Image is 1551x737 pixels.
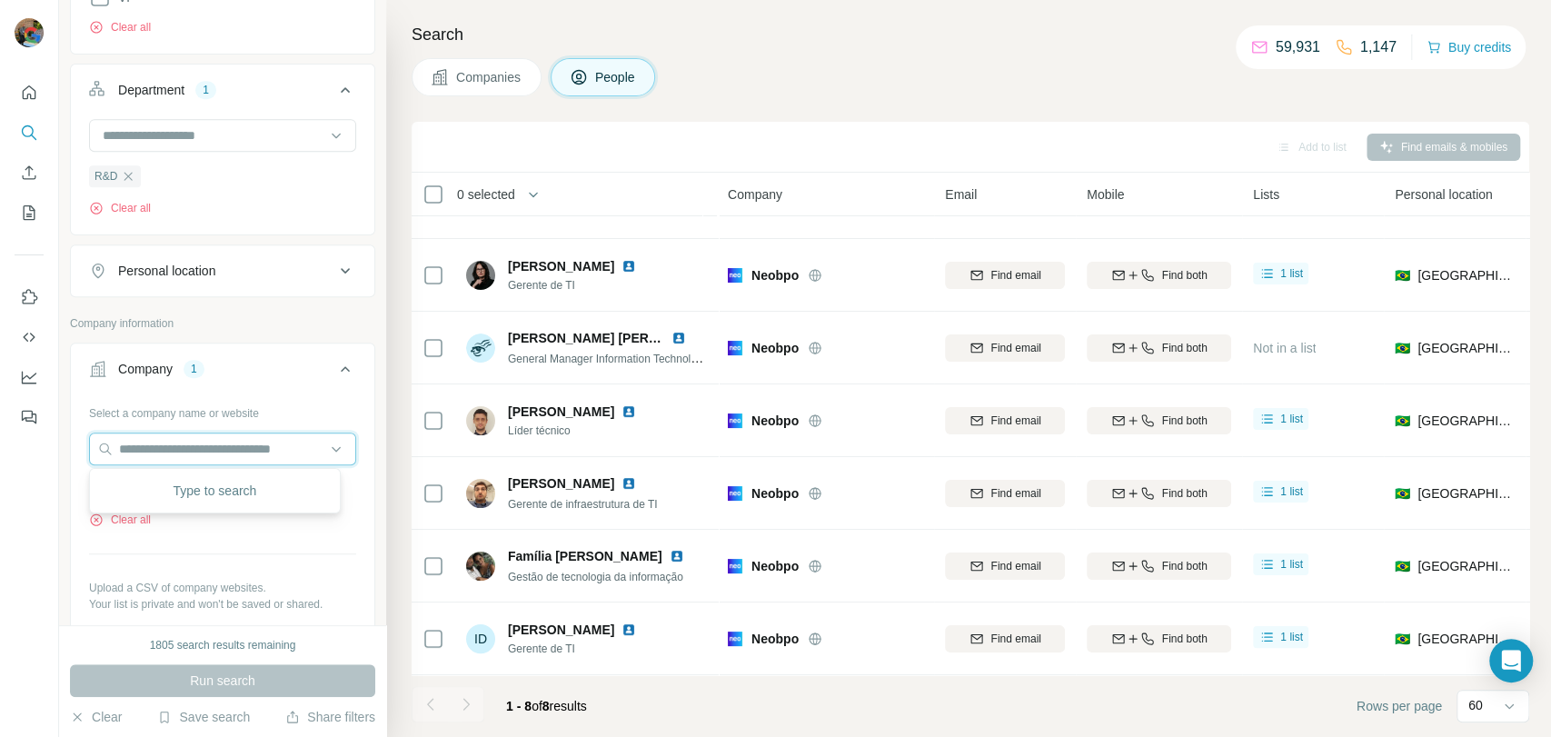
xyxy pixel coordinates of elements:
[1395,630,1410,648] span: 🇧🇷
[728,268,742,283] img: Logo of Neobpo
[1087,407,1231,434] button: Find both
[1162,485,1208,502] span: Find both
[1395,557,1410,575] span: 🇧🇷
[70,315,375,332] p: Company information
[751,266,799,284] span: Neobpo
[1417,484,1515,503] span: [GEOGRAPHIC_DATA]
[1087,334,1231,362] button: Find both
[1395,185,1492,204] span: Personal location
[508,403,614,421] span: [PERSON_NAME]
[728,559,742,573] img: Logo of Neobpo
[1253,185,1279,204] span: Lists
[1395,484,1410,503] span: 🇧🇷
[1162,267,1208,284] span: Find both
[1087,553,1231,580] button: Find both
[671,331,686,345] img: LinkedIn logo
[621,476,636,491] img: LinkedIn logo
[945,480,1065,507] button: Find email
[621,259,636,274] img: LinkedIn logo
[945,185,977,204] span: Email
[1253,341,1316,355] span: Not in a list
[1417,266,1515,284] span: [GEOGRAPHIC_DATA]
[728,632,742,646] img: Logo of Neobpo
[466,479,495,508] img: Avatar
[15,18,44,47] img: Avatar
[71,68,374,119] button: Department1
[508,257,614,275] span: [PERSON_NAME]
[945,334,1065,362] button: Find email
[89,580,356,596] p: Upload a CSV of company websites.
[595,68,637,86] span: People
[991,267,1041,284] span: Find email
[285,708,375,726] button: Share filters
[195,82,216,98] div: 1
[466,406,495,435] img: Avatar
[991,413,1041,429] span: Find email
[506,699,587,713] span: results
[89,596,356,613] p: Your list is private and won't be saved or shared.
[15,361,44,393] button: Dashboard
[94,473,336,509] div: Type to search
[1468,696,1483,714] p: 60
[945,407,1065,434] button: Find email
[157,708,250,726] button: Save search
[15,281,44,314] button: Use Surfe on LinkedIn
[15,76,44,109] button: Quick start
[15,401,44,433] button: Feedback
[621,622,636,637] img: LinkedIn logo
[751,557,799,575] span: Neobpo
[1087,262,1231,289] button: Find both
[1276,36,1320,58] p: 59,931
[1417,412,1515,430] span: [GEOGRAPHIC_DATA]
[670,549,684,563] img: LinkedIn logo
[412,22,1529,47] h4: Search
[506,699,532,713] span: 1 - 8
[508,641,658,657] span: Gerente de TI
[1395,266,1410,284] span: 🇧🇷
[751,484,799,503] span: Neobpo
[751,412,799,430] span: Neobpo
[1280,483,1303,500] span: 1 list
[508,547,662,565] span: Família [PERSON_NAME]
[508,277,658,294] span: Gerente de TI
[466,552,495,581] img: Avatar
[991,631,1041,647] span: Find email
[621,404,636,419] img: LinkedIn logo
[71,249,374,293] button: Personal location
[532,699,542,713] span: of
[508,423,658,439] span: Líder técnico
[991,485,1041,502] span: Find email
[118,262,215,280] div: Personal location
[945,625,1065,652] button: Find email
[466,261,495,290] img: Avatar
[1280,265,1303,282] span: 1 list
[1162,413,1208,429] span: Find both
[508,474,614,493] span: [PERSON_NAME]
[508,498,658,511] span: Gerente de infraestrutura de TI
[1162,631,1208,647] span: Find both
[94,168,117,184] span: R&D
[89,512,151,528] button: Clear all
[1395,339,1410,357] span: 🇧🇷
[751,339,799,357] span: Neobpo
[15,321,44,354] button: Use Surfe API
[1162,558,1208,574] span: Find both
[89,200,151,216] button: Clear all
[457,185,515,204] span: 0 selected
[1280,556,1303,573] span: 1 list
[751,630,799,648] span: Neobpo
[728,413,742,428] img: Logo of Neobpo
[15,116,44,149] button: Search
[728,185,782,204] span: Company
[508,621,614,639] span: [PERSON_NAME]
[184,361,204,377] div: 1
[1417,630,1515,648] span: [GEOGRAPHIC_DATA]
[1395,412,1410,430] span: 🇧🇷
[1417,339,1515,357] span: [GEOGRAPHIC_DATA]
[1489,639,1533,682] div: Open Intercom Messenger
[508,571,683,583] span: Gestão de tecnologia da informação
[1162,340,1208,356] span: Find both
[542,699,550,713] span: 8
[466,334,495,363] img: Avatar
[1417,557,1515,575] span: [GEOGRAPHIC_DATA]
